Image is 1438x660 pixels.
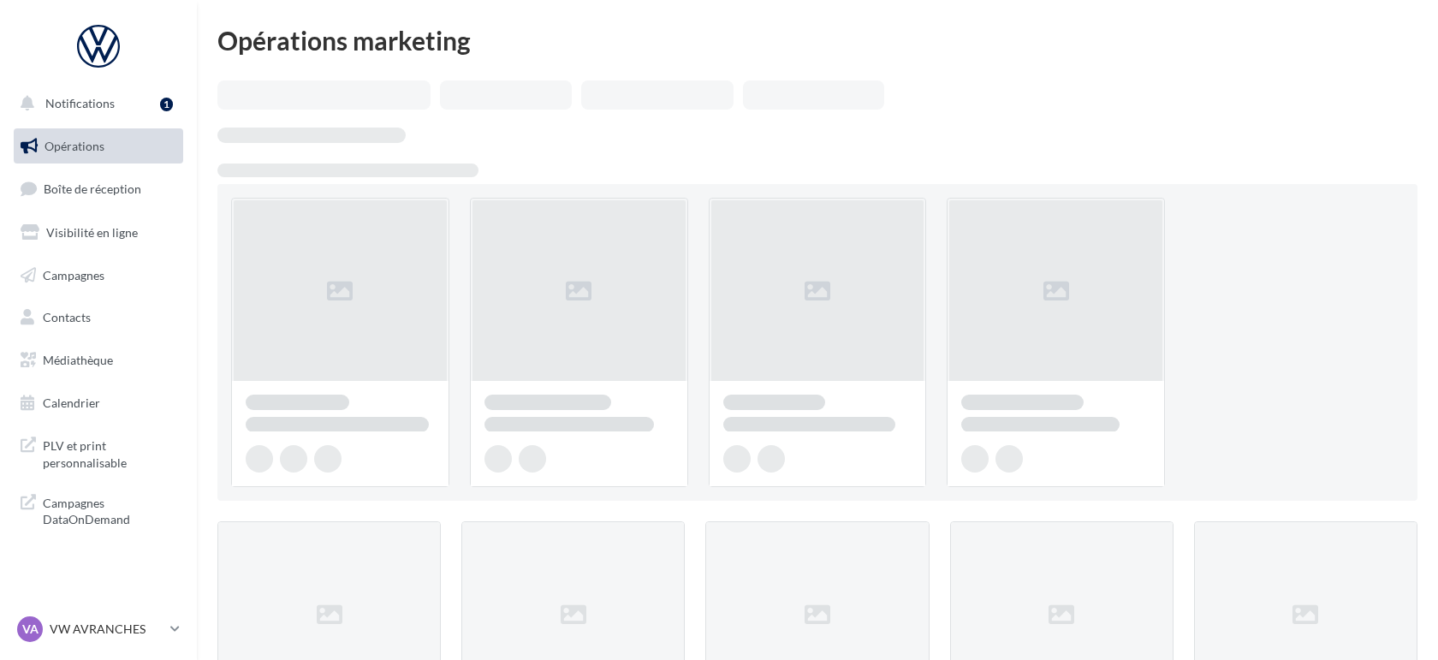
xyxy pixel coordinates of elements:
[45,139,104,153] span: Opérations
[22,621,39,638] span: VA
[10,485,187,535] a: Campagnes DataOnDemand
[14,613,183,645] a: VA VW AVRANCHES
[43,395,100,410] span: Calendrier
[10,385,187,421] a: Calendrier
[45,96,115,110] span: Notifications
[50,621,163,638] p: VW AVRANCHES
[160,98,173,111] div: 1
[10,215,187,251] a: Visibilité en ligne
[10,342,187,378] a: Médiathèque
[10,258,187,294] a: Campagnes
[217,27,1417,53] div: Opérations marketing
[10,427,187,478] a: PLV et print personnalisable
[10,86,180,122] button: Notifications 1
[43,267,104,282] span: Campagnes
[43,353,113,367] span: Médiathèque
[43,310,91,324] span: Contacts
[43,434,176,471] span: PLV et print personnalisable
[44,181,141,196] span: Boîte de réception
[46,225,138,240] span: Visibilité en ligne
[43,491,176,528] span: Campagnes DataOnDemand
[10,170,187,207] a: Boîte de réception
[10,300,187,336] a: Contacts
[10,128,187,164] a: Opérations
